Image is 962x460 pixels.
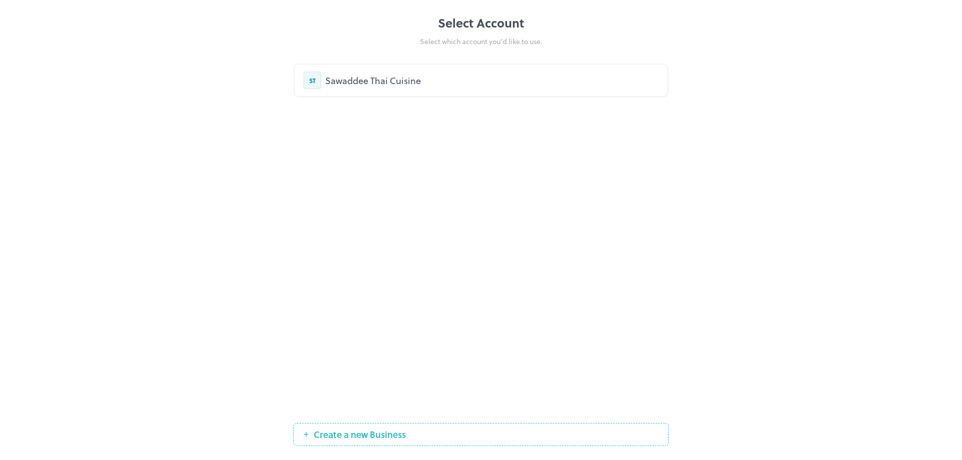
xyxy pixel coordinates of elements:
div: Sawaddee Thai Cuisine [325,74,658,87]
span: Create a new Business [309,429,411,439]
div: Select which account you’d like to use. [293,36,669,47]
button: Create a new Business [293,423,669,446]
div: ST [304,72,321,89]
div: Select Account [293,14,669,32]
